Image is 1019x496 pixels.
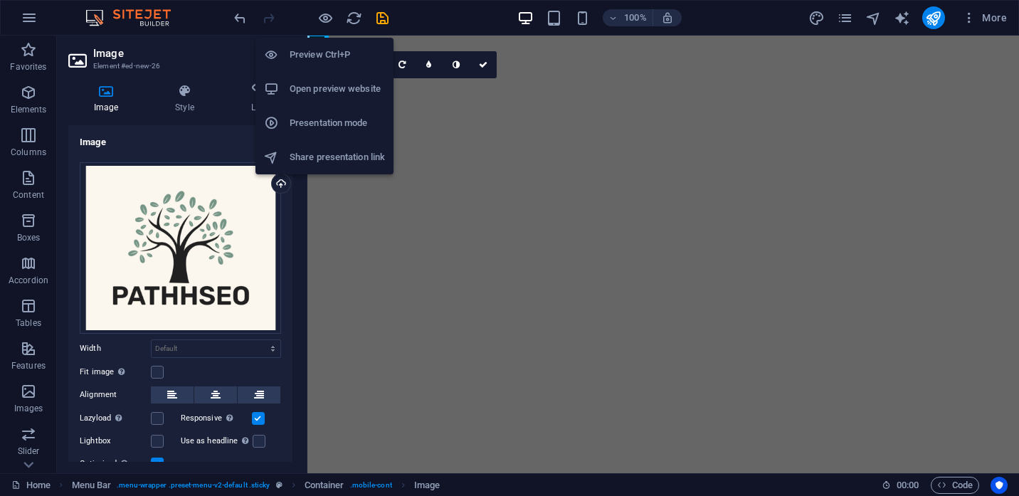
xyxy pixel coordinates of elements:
span: Click to select. Double-click to edit [72,477,112,494]
a: Confirm ( ⌘ ⏎ ) [470,51,497,78]
h6: Open preview website [290,80,385,97]
p: Favorites [10,61,46,73]
a: Click to cancel selection. Double-click to open Pages [11,477,51,494]
span: Click to select. Double-click to edit [414,477,440,494]
button: Code [931,477,979,494]
button: design [808,9,825,26]
i: On resize automatically adjust zoom level to fit chosen device. [661,11,674,24]
button: text_generator [894,9,911,26]
label: Lightbox [80,433,151,450]
h4: Link [226,84,292,114]
h6: Session time [882,477,919,494]
h2: Image [93,47,292,60]
button: More [956,6,1013,29]
h6: Presentation mode [290,115,385,132]
i: Design (Ctrl+Alt+Y) [808,10,825,26]
i: AI Writer [894,10,910,26]
h4: Style [149,84,225,114]
p: Boxes [17,232,41,243]
h4: Image [68,84,149,114]
button: reload [345,9,362,26]
button: undo [231,9,248,26]
a: Blur [416,51,443,78]
p: Tables [16,317,41,329]
label: Alignment [80,386,151,403]
i: Pages (Ctrl+Alt+S) [837,10,853,26]
h4: Image [68,125,292,151]
label: Lazyload [80,410,151,427]
div: logo-png-EkJT4MCso24wokqzutI8Mg.png [80,162,281,334]
button: pages [837,9,854,26]
i: Undo: Change image (Ctrl+Z) [232,10,248,26]
h6: Preview Ctrl+P [290,46,385,63]
button: publish [922,6,945,29]
label: Use as headline [181,433,253,450]
button: save [374,9,391,26]
label: Responsive [181,410,252,427]
button: 100% [603,9,653,26]
a: Greyscale [443,51,470,78]
button: Usercentrics [991,477,1008,494]
h6: Share presentation link [290,149,385,166]
span: Code [937,477,973,494]
p: Content [13,189,44,201]
span: Click to select. Double-click to edit [305,477,344,494]
button: navigator [865,9,882,26]
i: Save (Ctrl+S) [374,10,391,26]
img: Editor Logo [82,9,189,26]
span: . menu-wrapper .preset-menu-v2-default .sticky [117,477,270,494]
label: Width [80,344,151,352]
p: Images [14,403,43,414]
label: Fit image [80,364,151,381]
i: Reload page [346,10,362,26]
h6: 100% [624,9,647,26]
i: Navigator [865,10,882,26]
p: Slider [18,445,40,457]
p: Features [11,360,46,371]
i: This element is a customizable preset [276,481,283,489]
a: Rotate right 90° [389,51,416,78]
label: Optimized [80,455,151,473]
i: Publish [925,10,941,26]
p: Accordion [9,275,48,286]
span: : [907,480,909,490]
nav: breadcrumb [72,477,440,494]
span: . mobile-cont [350,477,392,494]
p: Columns [11,147,46,158]
p: Elements [11,104,47,115]
span: More [962,11,1007,25]
h3: Element #ed-new-26 [93,60,264,73]
span: 00 00 [897,477,919,494]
